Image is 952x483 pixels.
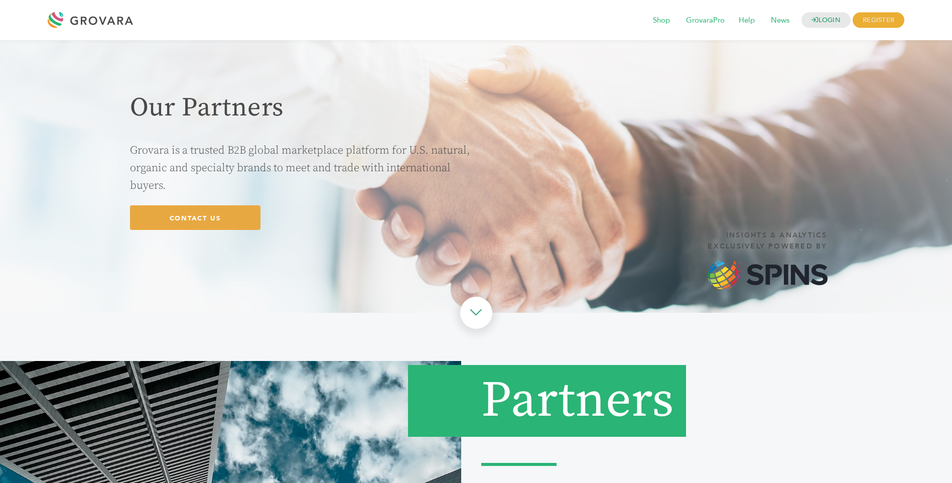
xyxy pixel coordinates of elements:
[764,15,796,26] a: News
[170,214,221,223] span: Contact Us
[130,141,471,194] p: Grovara is a trusted B2B global marketplace platform for U.S. natural, organic and specialty bran...
[732,11,762,30] span: Help
[764,11,796,30] span: News
[646,15,677,26] a: Shop
[708,260,827,289] img: Spins LLC.
[853,13,904,28] span: REGISTER
[646,11,677,30] span: Shop
[679,11,732,30] span: GrovaraPro
[130,92,471,124] h1: Our Partners
[801,13,851,28] a: LOGIN
[708,230,827,241] span: Insights & Analytics
[732,15,762,26] a: Help
[481,370,673,433] span: Partners
[679,15,732,26] a: GrovaraPro
[708,241,827,252] span: Exclusively Powered By
[130,205,260,230] a: Contact Us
